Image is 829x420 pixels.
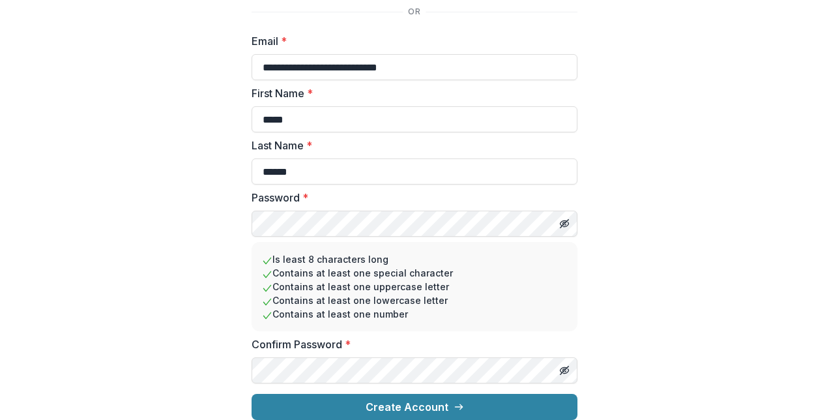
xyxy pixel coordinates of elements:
[252,33,570,49] label: Email
[262,307,567,321] li: Contains at least one number
[252,138,570,153] label: Last Name
[262,293,567,307] li: Contains at least one lowercase letter
[252,337,570,352] label: Confirm Password
[252,190,570,205] label: Password
[252,394,577,420] button: Create Account
[262,252,567,266] li: Is least 8 characters long
[554,360,575,381] button: Toggle password visibility
[252,85,570,101] label: First Name
[554,213,575,234] button: Toggle password visibility
[262,266,567,280] li: Contains at least one special character
[262,280,567,293] li: Contains at least one uppercase letter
